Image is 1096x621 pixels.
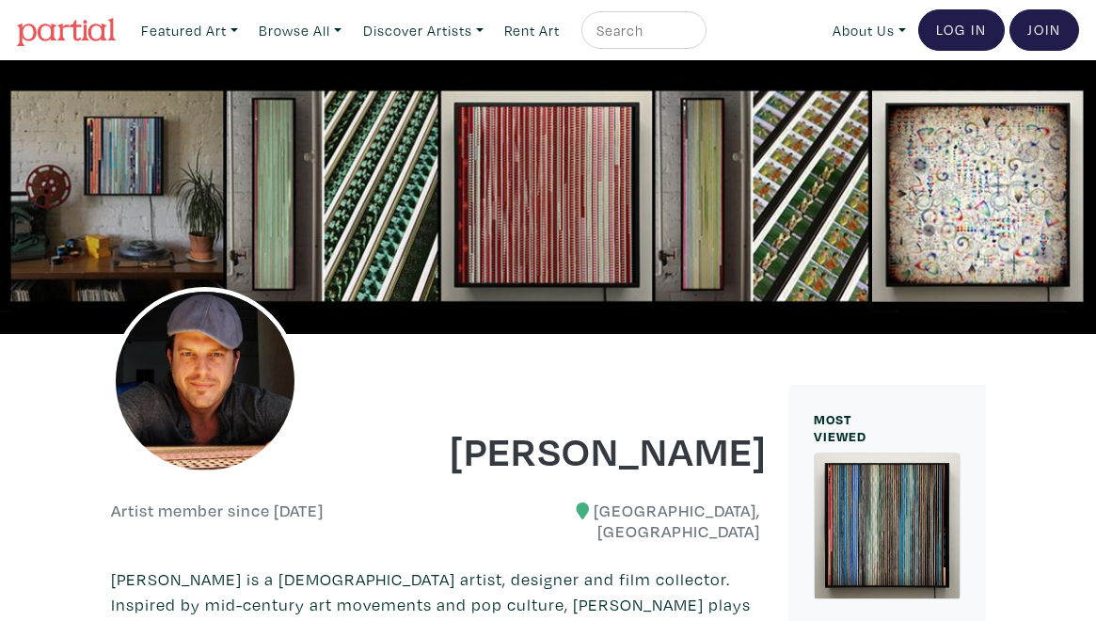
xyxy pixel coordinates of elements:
[595,19,689,42] input: Search
[450,501,760,541] h6: [GEOGRAPHIC_DATA], [GEOGRAPHIC_DATA]
[824,11,914,50] a: About Us
[918,9,1005,51] a: Log In
[133,11,246,50] a: Featured Art
[250,11,350,50] a: Browse All
[1009,9,1079,51] a: Join
[111,287,299,475] img: phpThumb.php
[355,11,492,50] a: Discover Artists
[450,424,760,475] h1: [PERSON_NAME]
[814,410,866,445] small: MOST VIEWED
[111,501,324,521] h6: Artist member since [DATE]
[496,11,568,50] a: Rent Art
